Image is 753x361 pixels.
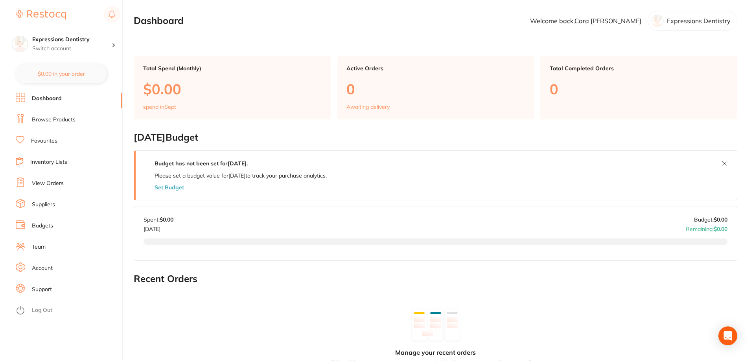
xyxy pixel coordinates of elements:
[155,172,327,179] p: Please set a budget value for [DATE] to track your purchase analytics.
[32,180,64,187] a: View Orders
[16,6,66,24] a: Restocq Logo
[155,184,184,191] button: Set Budget
[550,81,728,97] p: 0
[667,17,731,24] p: Expressions Dentistry
[160,216,173,223] strong: $0.00
[530,17,641,24] p: Welcome back, Cara [PERSON_NAME]
[31,137,57,145] a: Favourites
[143,81,321,97] p: $0.00
[32,286,52,293] a: Support
[144,223,173,232] p: [DATE]
[718,326,737,345] div: Open Intercom Messenger
[32,306,52,314] a: Log Out
[32,116,75,124] a: Browse Products
[32,264,53,272] a: Account
[714,216,727,223] strong: $0.00
[143,65,321,71] p: Total Spend (Monthly)
[550,65,728,71] p: Total Completed Orders
[694,216,727,223] p: Budget:
[12,36,28,52] img: Expressions Dentistry
[134,132,737,143] h2: [DATE] Budget
[32,201,55,209] a: Suppliers
[32,243,46,251] a: Team
[16,10,66,20] img: Restocq Logo
[337,56,534,119] a: Active Orders0Awaiting delivery
[134,56,331,119] a: Total Spend (Monthly)$0.00spend inSept
[395,349,476,356] h4: Manage your recent orders
[686,223,727,232] p: Remaining:
[32,95,62,103] a: Dashboard
[16,304,120,317] button: Log Out
[540,56,737,119] a: Total Completed Orders0
[346,65,525,71] p: Active Orders
[155,160,248,167] strong: Budget has not been set for [DATE] .
[16,64,107,83] button: $0.00 in your order
[30,158,67,166] a: Inventory Lists
[32,222,53,230] a: Budgets
[134,273,737,284] h2: Recent Orders
[346,104,390,110] p: Awaiting delivery
[134,15,184,26] h2: Dashboard
[144,216,173,223] p: Spent:
[346,81,525,97] p: 0
[143,104,176,110] p: spend in Sept
[32,36,112,44] h4: Expressions Dentistry
[714,225,727,233] strong: $0.00
[32,45,112,53] p: Switch account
